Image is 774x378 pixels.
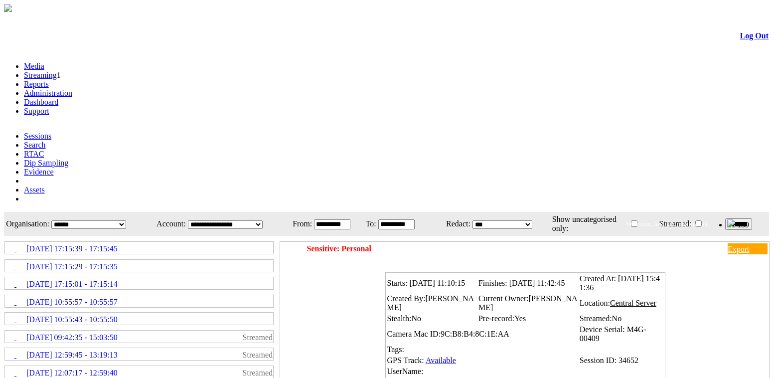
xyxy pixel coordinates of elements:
a: Streaming [24,71,57,79]
span: No [411,314,421,323]
td: Streamed: [579,314,664,324]
a: Assets [24,186,45,194]
a: [DATE] 10:55:57 - 10:55:57 [5,296,273,307]
a: Log Out [740,31,769,40]
span: Streamed [243,351,273,360]
a: Available [426,356,456,365]
td: Camera Mac ID: [387,325,578,344]
td: Sensitive: Personal [307,243,701,255]
span: M4G-00409 [580,325,646,343]
a: [DATE] 17:15:39 - 17:15:45 [5,242,273,253]
a: Search [24,141,46,149]
td: Stealth: [387,314,477,324]
span: Streamed [243,333,273,342]
span: [DATE] 12:59:45 - 13:19:13 [26,351,118,360]
a: Dip Sampling [24,159,68,167]
a: [DATE] 10:55:43 - 10:55:50 [5,313,273,324]
td: Current Owner: [478,294,578,313]
span: 1 [57,71,61,79]
span: No [612,314,622,323]
span: Streamed [243,369,273,378]
span: Session ID: [580,356,617,365]
a: Media [24,62,44,70]
span: Starts: [387,279,408,287]
a: RTAC [24,150,44,158]
img: arrow-3.png [4,4,12,12]
td: From: [287,213,312,235]
td: Redact: [426,213,471,235]
td: Created By: [387,294,477,313]
td: Account: [148,213,186,235]
span: [DATE] 12:07:17 - 12:59:40 [26,369,118,378]
span: [DATE] 15:41:36 [580,274,660,292]
a: Evidence [24,168,54,176]
span: [DATE] 11:42:45 [509,279,565,287]
span: 139 [737,220,749,229]
span: [DATE] 17:15:39 - 17:15:45 [26,244,118,253]
a: [DATE] 12:59:45 - 13:19:13 [5,349,273,360]
span: Yes [514,314,526,323]
a: [DATE] 17:15:29 - 17:15:35 [5,260,273,271]
span: Show uncategorised only: [552,215,617,232]
span: 9C:B8:B4:8C:1E:AA [441,330,509,338]
span: [DATE] 17:15:29 - 17:15:35 [26,262,118,271]
span: Tags: [387,345,404,354]
span: [DATE] 10:55:43 - 10:55:50 [26,315,118,324]
span: Central Server [610,299,656,307]
span: [PERSON_NAME] [387,294,474,312]
span: [PERSON_NAME] [478,294,578,312]
span: Created At: [580,274,616,283]
td: Pre-record: [478,314,578,324]
span: Finishes: [478,279,507,287]
a: Dashboard [24,98,58,106]
img: bell25.png [727,219,735,227]
a: Support [24,107,49,115]
a: [DATE] 12:07:17 - 12:59:40 [5,367,273,378]
span: UserName: [387,367,424,376]
span: [DATE] 17:15:01 - 17:15:14 [26,280,118,289]
a: [DATE] 09:42:35 - 15:03:50 [5,331,273,342]
td: To: [362,213,376,235]
a: Export [728,243,768,254]
span: Welcome, Aqil (Administrator) [626,220,708,227]
span: [DATE] 11:10:15 [409,279,465,287]
td: Organisation: [5,213,50,235]
span: [DATE] 09:42:35 - 15:03:50 [26,333,118,342]
a: Administration [24,89,72,97]
a: [DATE] 17:15:01 - 17:15:14 [5,278,273,289]
span: [DATE] 10:55:57 - 10:55:57 [26,298,118,307]
span: Device Serial: [580,325,625,334]
span: 34652 [619,356,638,365]
td: Location: [579,294,664,313]
a: Reports [24,80,49,88]
a: Sessions [24,132,51,140]
span: GPS Track: [387,356,424,365]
